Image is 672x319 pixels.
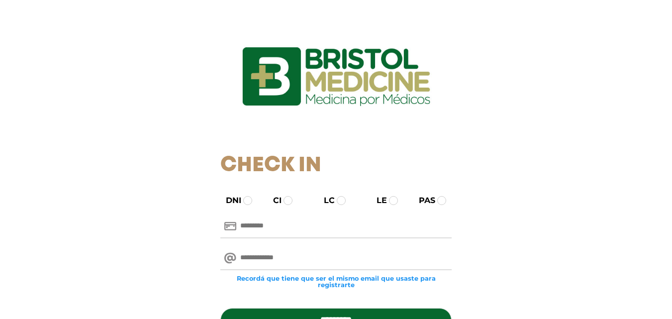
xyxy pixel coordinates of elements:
small: Recordá que tiene que ser el mismo email que usaste para registrarte [220,275,452,288]
img: logo_ingresarbristol.jpg [202,12,471,141]
label: DNI [217,195,241,207]
label: LC [315,195,335,207]
label: LE [368,195,387,207]
h1: Check In [220,153,452,178]
label: CI [264,195,282,207]
label: PAS [410,195,435,207]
